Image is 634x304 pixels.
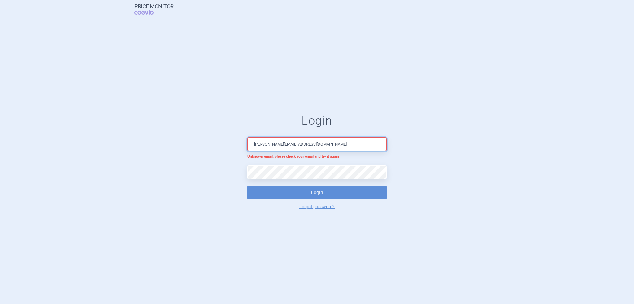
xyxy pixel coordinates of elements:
a: Price MonitorCOGVIO [134,3,174,15]
input: Email [247,137,387,151]
a: Forgot password? [299,204,335,209]
span: COGVIO [134,10,162,15]
h1: Login [247,114,387,128]
strong: Price Monitor [134,3,174,10]
p: Unknown email, please check your email and try it again [247,154,387,159]
button: Login [247,186,387,199]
